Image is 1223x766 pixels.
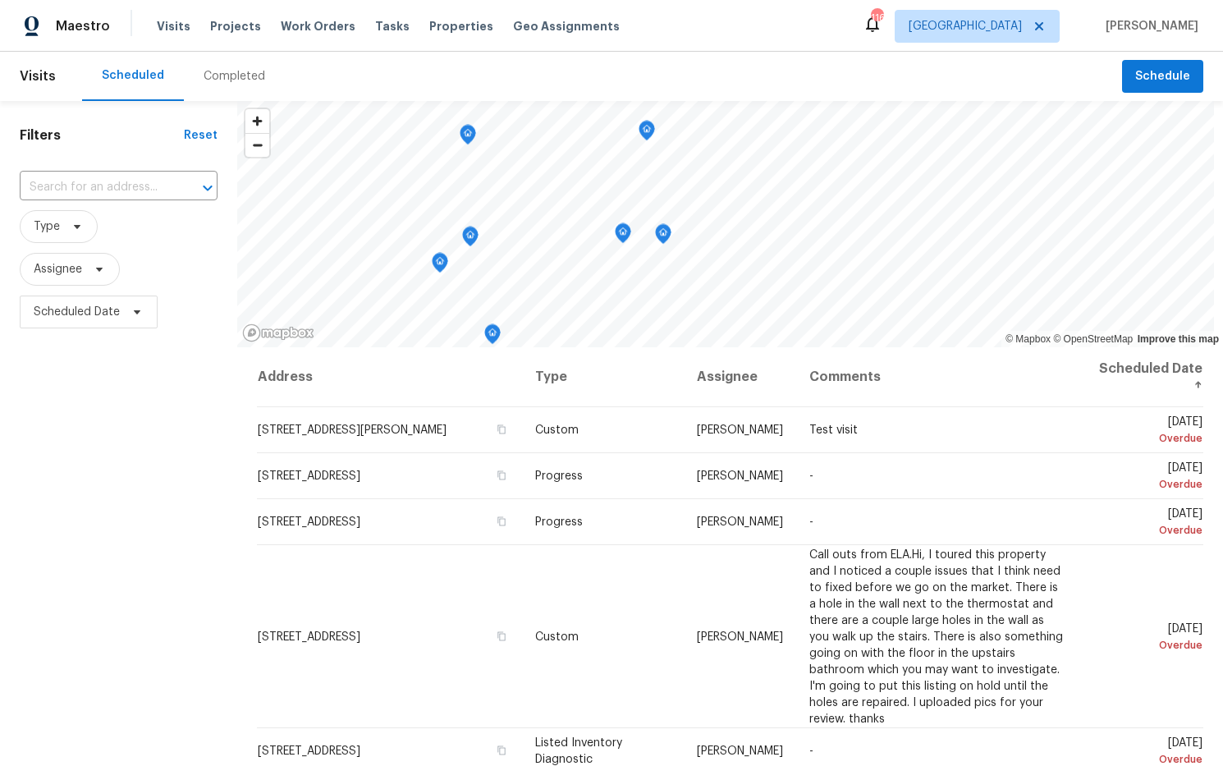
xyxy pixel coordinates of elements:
[639,121,655,146] div: Map marker
[655,224,671,250] div: Map marker
[258,516,360,528] span: [STREET_ADDRESS]
[494,468,509,483] button: Copy Address
[1122,60,1203,94] button: Schedule
[375,21,410,32] span: Tasks
[535,737,622,765] span: Listed Inventory Diagnostic
[809,424,858,436] span: Test visit
[1138,333,1219,345] a: Improve this map
[809,516,813,528] span: -
[1093,636,1202,653] div: Overdue
[204,68,265,85] div: Completed
[258,631,360,642] span: [STREET_ADDRESS]
[1080,347,1203,407] th: Scheduled Date ↑
[1135,67,1190,87] span: Schedule
[34,218,60,235] span: Type
[429,18,493,34] span: Properties
[196,177,219,200] button: Open
[1093,508,1202,539] span: [DATE]
[258,470,360,482] span: [STREET_ADDRESS]
[245,109,269,133] button: Zoom in
[1053,333,1133,345] a: OpenStreetMap
[697,745,783,757] span: [PERSON_NAME]
[1093,622,1202,653] span: [DATE]
[157,18,190,34] span: Visits
[809,745,813,757] span: -
[1093,476,1202,493] div: Overdue
[796,347,1080,407] th: Comments
[20,127,184,144] h1: Filters
[909,18,1022,34] span: [GEOGRAPHIC_DATA]
[535,631,579,642] span: Custom
[20,175,172,200] input: Search for an address...
[184,127,218,144] div: Reset
[697,424,783,436] span: [PERSON_NAME]
[281,18,355,34] span: Work Orders
[522,347,685,407] th: Type
[513,18,620,34] span: Geo Assignments
[697,631,783,642] span: [PERSON_NAME]
[535,470,583,482] span: Progress
[34,261,82,278] span: Assignee
[535,424,579,436] span: Custom
[615,223,631,249] div: Map marker
[1093,462,1202,493] span: [DATE]
[245,134,269,157] span: Zoom out
[432,253,448,278] div: Map marker
[237,101,1214,347] canvas: Map
[258,745,360,757] span: [STREET_ADDRESS]
[242,323,314,342] a: Mapbox homepage
[535,516,583,528] span: Progress
[809,548,1063,724] span: Call outs from ELA.Hi, I toured this property and I noticed a couple issues that I think need to ...
[494,514,509,529] button: Copy Address
[809,470,813,482] span: -
[871,10,882,26] div: 116
[56,18,110,34] span: Maestro
[697,470,783,482] span: [PERSON_NAME]
[20,58,56,94] span: Visits
[684,347,796,407] th: Assignee
[1093,522,1202,539] div: Overdue
[494,628,509,643] button: Copy Address
[462,227,479,252] div: Map marker
[494,422,509,437] button: Copy Address
[245,133,269,157] button: Zoom out
[494,743,509,758] button: Copy Address
[460,125,476,150] div: Map marker
[1099,18,1198,34] span: [PERSON_NAME]
[697,516,783,528] span: [PERSON_NAME]
[34,304,120,320] span: Scheduled Date
[1093,416,1202,447] span: [DATE]
[102,67,164,84] div: Scheduled
[258,424,447,436] span: [STREET_ADDRESS][PERSON_NAME]
[210,18,261,34] span: Projects
[1093,430,1202,447] div: Overdue
[484,324,501,350] div: Map marker
[257,347,522,407] th: Address
[1005,333,1051,345] a: Mapbox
